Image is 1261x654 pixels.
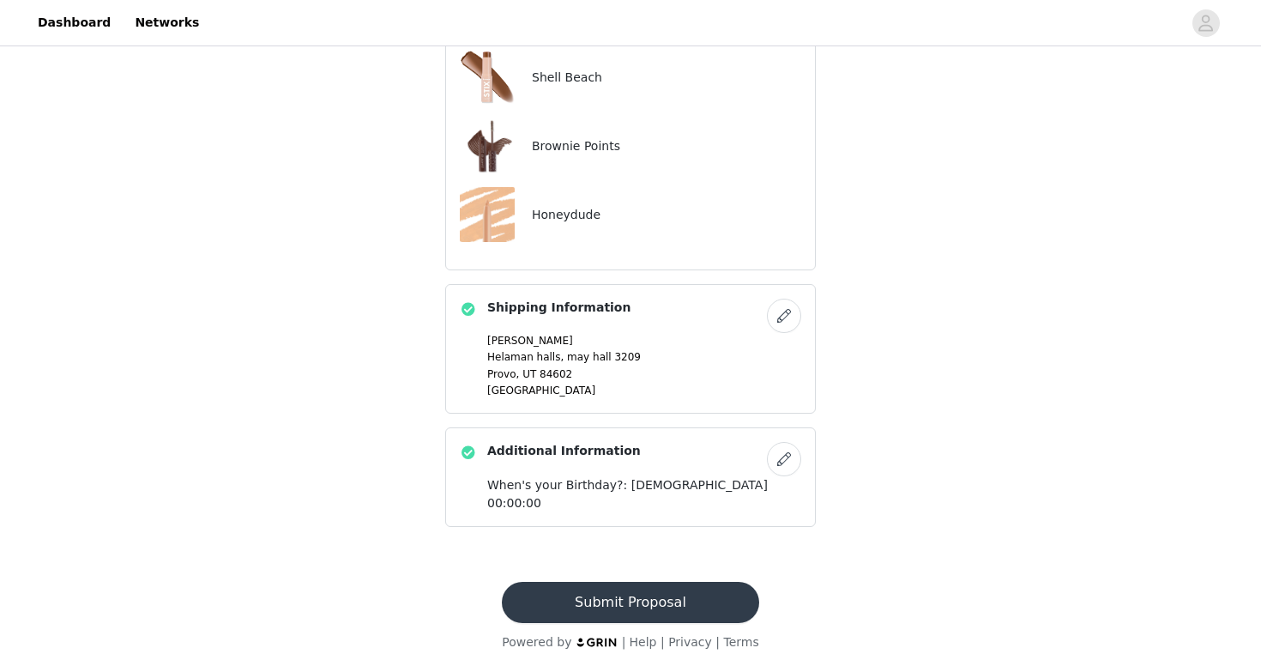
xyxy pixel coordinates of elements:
button: Submit Proposal [502,582,758,623]
span: Provo, [487,368,519,380]
p: [PERSON_NAME] [487,333,801,348]
p: Helaman halls, may hall 3209 [487,349,801,365]
span: | [622,635,626,649]
span: 84602 [540,368,572,380]
h4: Shipping Information [487,299,630,317]
div: avatar [1198,9,1214,37]
span: | [715,635,720,649]
a: Dashboard [27,3,121,42]
div: Shipping Information [445,284,816,414]
h4: Shell Beach [532,69,602,87]
p: [GEOGRAPHIC_DATA] [487,383,801,398]
a: Privacy [668,635,712,649]
a: Networks [124,3,209,42]
h4: Honeydude [532,206,600,224]
span: Powered by [502,635,571,649]
a: Terms [723,635,758,649]
img: logo [576,637,618,648]
img: Shell Beach [460,50,515,105]
span: When's your Birthday?: [DEMOGRAPHIC_DATA] 00:00:00 [487,478,768,510]
a: Help [630,635,657,649]
img: Honeydude [460,187,515,242]
div: Additional Information [445,427,816,527]
h4: Brownie Points [532,137,620,155]
span: | [661,635,665,649]
img: Brownie Points [460,118,515,173]
h4: Additional Information [487,442,641,460]
span: UT [522,368,536,380]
